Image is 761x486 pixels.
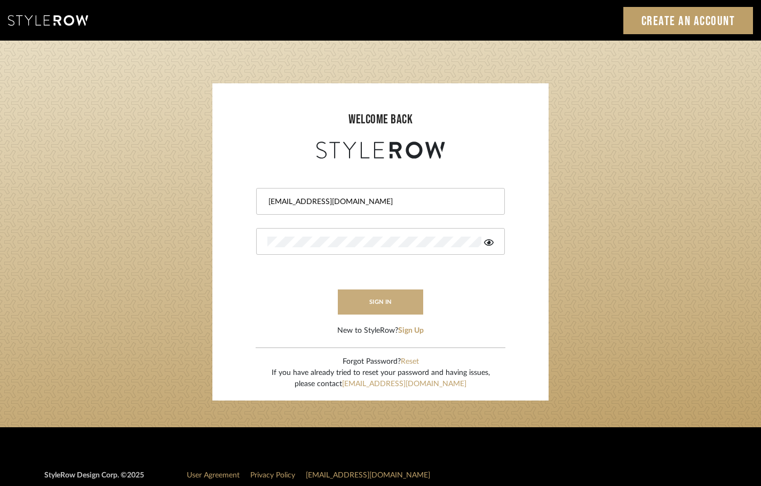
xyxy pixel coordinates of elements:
[337,325,424,336] div: New to StyleRow?
[342,380,466,388] a: [EMAIL_ADDRESS][DOMAIN_NAME]
[398,325,424,336] button: Sign Up
[250,472,295,479] a: Privacy Policy
[187,472,240,479] a: User Agreement
[623,7,754,34] a: Create an Account
[401,356,419,367] button: Reset
[267,197,491,207] input: Email Address
[272,367,490,390] div: If you have already tried to reset your password and having issues, please contact
[272,356,490,367] div: Forgot Password?
[338,289,423,315] button: sign in
[306,472,430,479] a: [EMAIL_ADDRESS][DOMAIN_NAME]
[223,110,538,129] div: welcome back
